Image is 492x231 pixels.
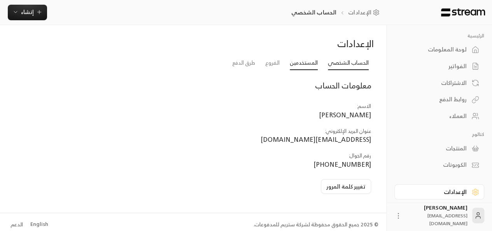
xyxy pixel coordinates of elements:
div: [PERSON_NAME] [407,204,467,227]
div: الفواتير [404,62,467,70]
div: الإعدادات [404,188,467,196]
a: الحساب الشخصي [328,56,369,70]
img: Logo [440,8,486,17]
nav: breadcrumb [291,9,382,16]
div: © 2025 جميع الحقوق محفوظة لشركة ستريم للمدفوعات. [254,221,378,229]
span: إنشاء [21,7,34,17]
p: كتالوج [394,131,484,138]
a: المستخدمين [290,56,318,70]
div: المنتجات [404,145,467,152]
td: عنوان البريد الإلكتروني : [130,123,371,148]
div: روابط الدفع [404,95,467,103]
td: رقم الجوال : [130,148,371,173]
div: الاشتراكات [404,79,467,87]
button: تغيير كلمة المرور [321,179,371,194]
a: الاشتراكات [394,75,484,90]
a: الفروع [265,56,280,70]
span: معلومات الحساب [315,79,371,92]
div: لوحة المعلومات [404,46,467,53]
a: الفواتير [394,59,484,74]
span: [EMAIL_ADDRESS][DOMAIN_NAME] [427,212,467,227]
button: إنشاء [8,5,47,20]
a: روابط الدفع [394,92,484,107]
div: الإعدادات [197,37,374,50]
a: طرق الدفع [232,56,255,70]
a: المنتجات [394,141,484,156]
div: العملاء [404,112,467,120]
span: [PERSON_NAME] [319,109,371,120]
div: الكوبونات [404,161,467,169]
td: الاسم : [130,99,371,123]
div: English [30,220,48,228]
a: الإعدادات [348,9,382,16]
a: الكوبونات [394,157,484,173]
span: [PHONE_NUMBER] [313,159,371,170]
a: الإعدادات [394,184,484,199]
span: [EMAIL_ADDRESS][DOMAIN_NAME] [261,134,371,145]
p: الرئيسية [394,33,484,39]
p: الحساب الشخصي [291,9,336,16]
a: العملاء [394,109,484,124]
a: لوحة المعلومات [394,42,484,57]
